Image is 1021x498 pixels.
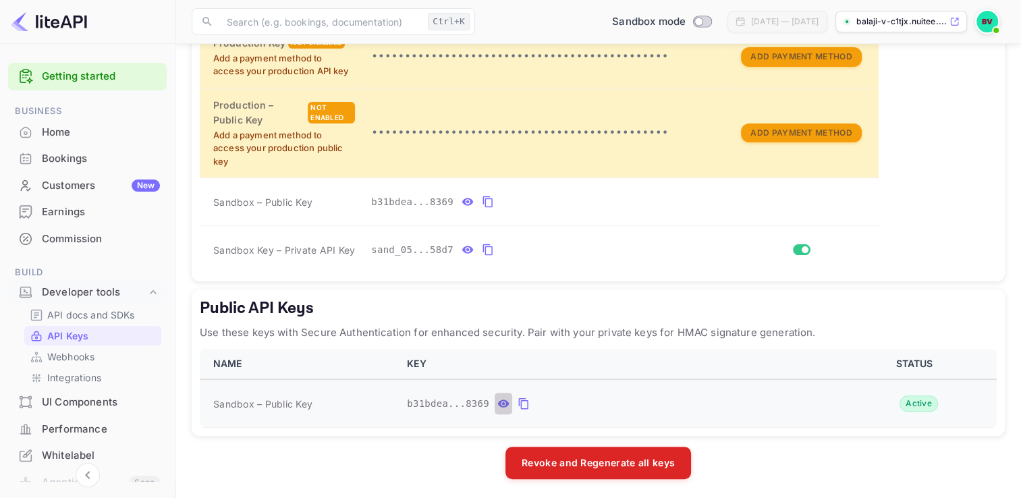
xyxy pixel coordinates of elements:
[8,199,167,224] a: Earnings
[30,350,156,364] a: Webhooks
[47,308,135,322] p: API docs and SDKs
[976,11,998,32] img: Balaji V
[8,119,167,144] a: Home
[47,370,101,385] p: Integrations
[8,63,167,90] div: Getting started
[837,349,997,379] th: STATUS
[42,69,160,84] a: Getting started
[8,416,167,443] div: Performance
[371,243,453,257] span: sand_05...58d7
[24,326,161,345] div: API Keys
[8,281,167,304] div: Developer tools
[856,16,947,28] p: balaji-v-c1tjx.nuitee....
[132,179,160,192] div: New
[200,298,997,319] h5: Public API Keys
[741,123,861,143] button: Add Payment Method
[42,448,160,464] div: Whitelabel
[607,14,717,30] div: Switch to Production mode
[8,104,167,119] span: Business
[213,397,312,411] span: Sandbox – Public Key
[42,285,146,300] div: Developer tools
[8,389,167,414] a: UI Components
[8,146,167,172] div: Bookings
[42,151,160,167] div: Bookings
[42,231,160,247] div: Commission
[24,368,161,387] div: Integrations
[200,349,997,428] table: public api keys table
[30,329,156,343] a: API Keys
[30,370,156,385] a: Integrations
[741,50,861,61] a: Add Payment Method
[42,178,160,194] div: Customers
[371,49,713,65] p: •••••••••••••••••••••••••••••••••••••••••••••
[308,102,355,123] div: Not enabled
[741,126,861,138] a: Add Payment Method
[8,416,167,441] a: Performance
[8,119,167,146] div: Home
[213,195,312,209] span: Sandbox – Public Key
[219,8,422,35] input: Search (e.g. bookings, documentation)
[213,244,355,256] span: Sandbox Key – Private API Key
[200,325,997,341] p: Use these keys with Secure Authentication for enhanced security. Pair with your private keys for ...
[42,395,160,410] div: UI Components
[399,349,837,379] th: KEY
[47,329,88,343] p: API Keys
[47,350,94,364] p: Webhooks
[8,443,167,469] div: Whitelabel
[8,173,167,199] div: CustomersNew
[8,173,167,198] a: CustomersNew
[407,397,489,411] span: b31bdea...8369
[428,13,470,30] div: Ctrl+K
[371,125,713,141] p: •••••••••••••••••••••••••••••••••••••••••••••
[612,14,686,30] span: Sandbox mode
[24,347,161,366] div: Webhooks
[505,447,691,479] button: Revoke and Regenerate all keys
[8,226,167,251] a: Commission
[11,11,87,32] img: LiteAPI logo
[42,422,160,437] div: Performance
[42,204,160,220] div: Earnings
[30,308,156,322] a: API docs and SDKs
[24,305,161,325] div: API docs and SDKs
[8,146,167,171] a: Bookings
[213,52,355,78] p: Add a payment method to access your production API key
[213,98,305,128] h6: Production – Public Key
[8,226,167,252] div: Commission
[751,16,819,28] div: [DATE] — [DATE]
[8,443,167,468] a: Whitelabel
[371,195,453,209] span: b31bdea...8369
[8,265,167,280] span: Build
[8,199,167,225] div: Earnings
[741,47,861,67] button: Add Payment Method
[200,349,399,379] th: NAME
[213,129,355,169] p: Add a payment method to access your production public key
[42,125,160,140] div: Home
[76,463,100,487] button: Collapse navigation
[8,389,167,416] div: UI Components
[900,395,938,412] div: Active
